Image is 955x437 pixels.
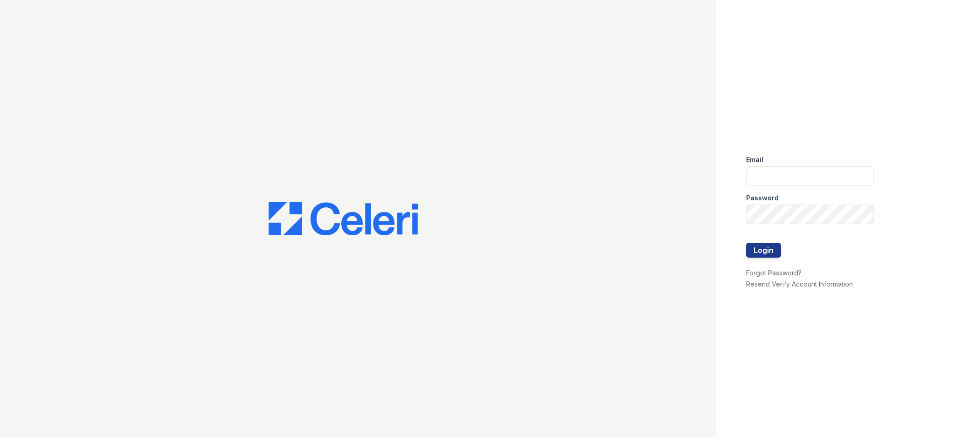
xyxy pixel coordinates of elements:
[746,155,763,164] label: Email
[746,269,802,277] a: Forgot Password?
[746,280,853,288] a: Resend Verify Account Information
[746,243,781,258] button: Login
[269,202,418,235] img: CE_Logo_Blue-a8612792a0a2168367f1c8372b55b34899dd931a85d93a1a3d3e32e68fde9ad4.png
[746,193,779,203] label: Password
